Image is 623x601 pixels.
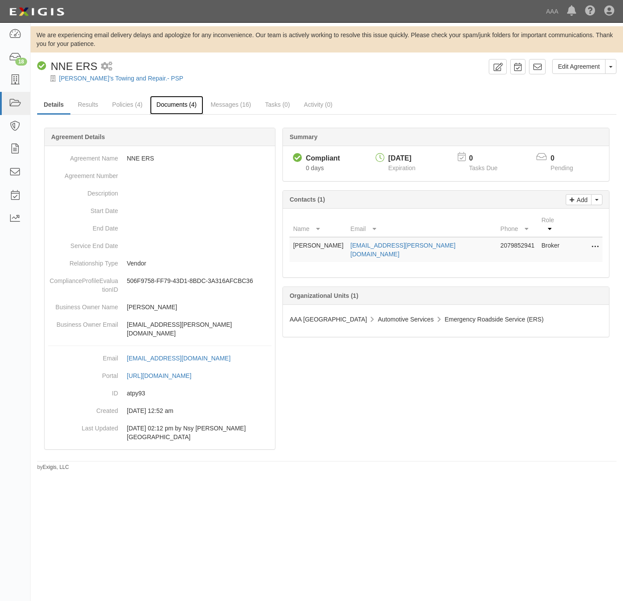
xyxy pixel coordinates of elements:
[351,242,456,258] a: [EMAIL_ADDRESS][PERSON_NAME][DOMAIN_NAME]
[48,255,118,268] dt: Relationship Type
[48,202,118,215] dt: Start Date
[127,276,271,285] p: 506F9758-FF79-43D1-8BDC-3A316AFCBC36
[59,75,183,82] a: [PERSON_NAME]'s Towing and Repair.- PSP
[574,195,588,205] p: Add
[101,62,112,71] i: 1 scheduled workflow
[31,31,623,48] div: We are experiencing email delivery delays and apologize for any inconvenience. Our team is active...
[289,237,347,262] td: [PERSON_NAME]
[538,212,567,237] th: Role
[48,298,118,311] dt: Business Owner Name
[37,464,69,471] small: by
[378,316,434,323] span: Automotive Services
[51,133,105,140] b: Agreement Details
[297,96,339,113] a: Activity (0)
[497,212,538,237] th: Phone
[127,354,230,363] div: [EMAIL_ADDRESS][DOMAIN_NAME]
[127,320,271,338] p: [EMAIL_ADDRESS][PERSON_NAME][DOMAIN_NAME]
[71,96,105,113] a: Results
[306,164,324,171] span: Since 08/22/2025
[37,59,97,74] div: NNE ERS
[48,419,118,433] dt: Last Updated
[566,194,592,205] a: Add
[15,58,27,66] div: 18
[48,419,271,446] dd: [DATE] 02:12 pm by Nsy [PERSON_NAME][GEOGRAPHIC_DATA]
[204,96,258,113] a: Messages (16)
[43,464,69,470] a: Exigis, LLC
[150,96,203,115] a: Documents (4)
[497,237,538,262] td: 2079852941
[127,303,271,311] p: [PERSON_NAME]
[127,355,240,362] a: [EMAIL_ADDRESS][DOMAIN_NAME]
[445,316,543,323] span: Emergency Roadside Service (ERS)
[48,384,118,398] dt: ID
[550,164,573,171] span: Pending
[306,154,340,164] div: Compliant
[127,372,201,379] a: [URL][DOMAIN_NAME]
[48,255,271,272] dd: Vendor
[550,154,584,164] p: 0
[37,62,46,71] i: Compliant
[48,150,271,167] dd: NNE ERS
[552,59,606,74] a: Edit Agreement
[48,384,271,402] dd: atpy93
[293,154,302,163] i: Compliant
[37,96,70,115] a: Details
[538,237,567,262] td: Broker
[289,196,325,203] b: Contacts (1)
[48,272,118,294] dt: ComplianceProfileEvaluationID
[48,237,118,250] dt: Service End Date
[289,133,317,140] b: Summary
[48,167,118,180] dt: Agreement Number
[289,316,367,323] span: AAA [GEOGRAPHIC_DATA]
[347,212,497,237] th: Email
[469,164,498,171] span: Tasks Due
[542,3,563,20] a: AAA
[388,164,415,171] span: Expiration
[48,367,118,380] dt: Portal
[7,4,67,20] img: logo-5460c22ac91f19d4615b14bd174203de0afe785f0fc80cf4dbbc73dc1793850b.png
[48,402,271,419] dd: [DATE] 12:52 am
[258,96,296,113] a: Tasks (0)
[48,150,118,163] dt: Agreement Name
[388,154,415,164] div: [DATE]
[48,316,118,329] dt: Business Owner Email
[48,220,118,233] dt: End Date
[51,60,97,72] span: NNE ERS
[48,349,118,363] dt: Email
[48,402,118,415] dt: Created
[289,212,347,237] th: Name
[48,185,118,198] dt: Description
[106,96,149,113] a: Policies (4)
[585,6,595,17] i: Help Center - Complianz
[289,292,358,299] b: Organizational Units (1)
[469,154,508,164] p: 0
